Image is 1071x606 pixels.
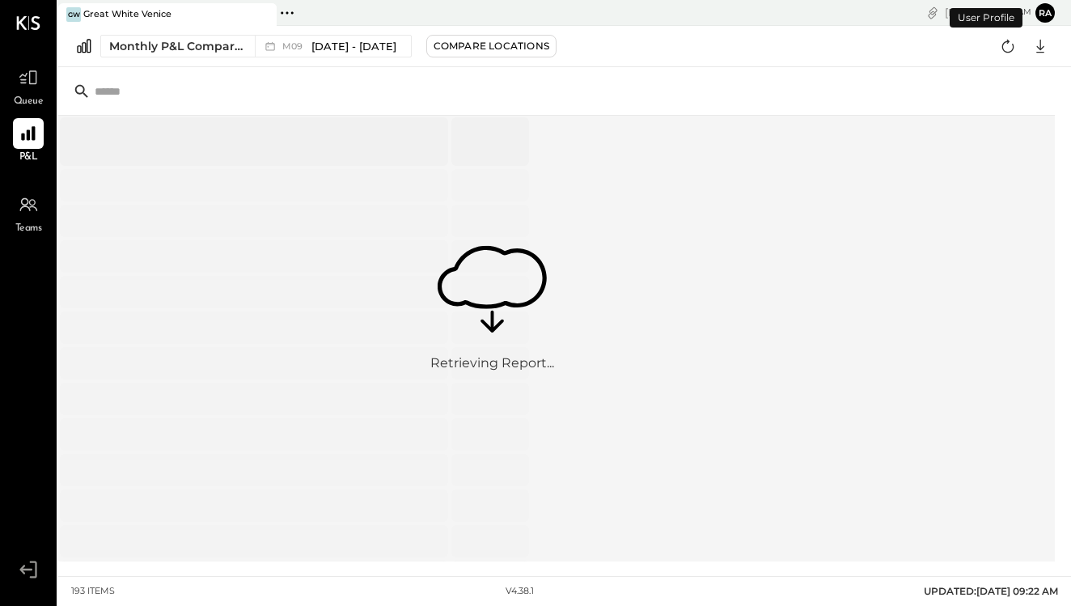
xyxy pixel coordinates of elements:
span: Teams [15,222,42,236]
button: Compare Locations [426,35,557,57]
div: Monthly P&L Comparison [109,38,245,54]
div: GW [66,7,81,22]
div: Retrieving Report... [430,355,554,374]
span: UPDATED: [DATE] 09:22 AM [924,585,1058,597]
span: M09 [282,42,307,51]
span: P&L [19,150,38,165]
div: [DATE] [945,5,1031,20]
a: P&L [1,118,56,165]
div: User Profile [950,8,1022,28]
div: 193 items [71,585,115,598]
div: v 4.38.1 [506,585,534,598]
span: 11 : 07 [983,5,1015,20]
button: ra [1035,3,1055,23]
span: [DATE] - [DATE] [311,39,396,54]
button: Monthly P&L Comparison M09[DATE] - [DATE] [100,35,412,57]
span: Queue [14,95,44,109]
a: Queue [1,62,56,109]
div: copy link [925,4,941,21]
div: Compare Locations [434,39,549,53]
span: am [1018,6,1031,18]
div: Great White Venice [83,8,171,21]
a: Teams [1,189,56,236]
